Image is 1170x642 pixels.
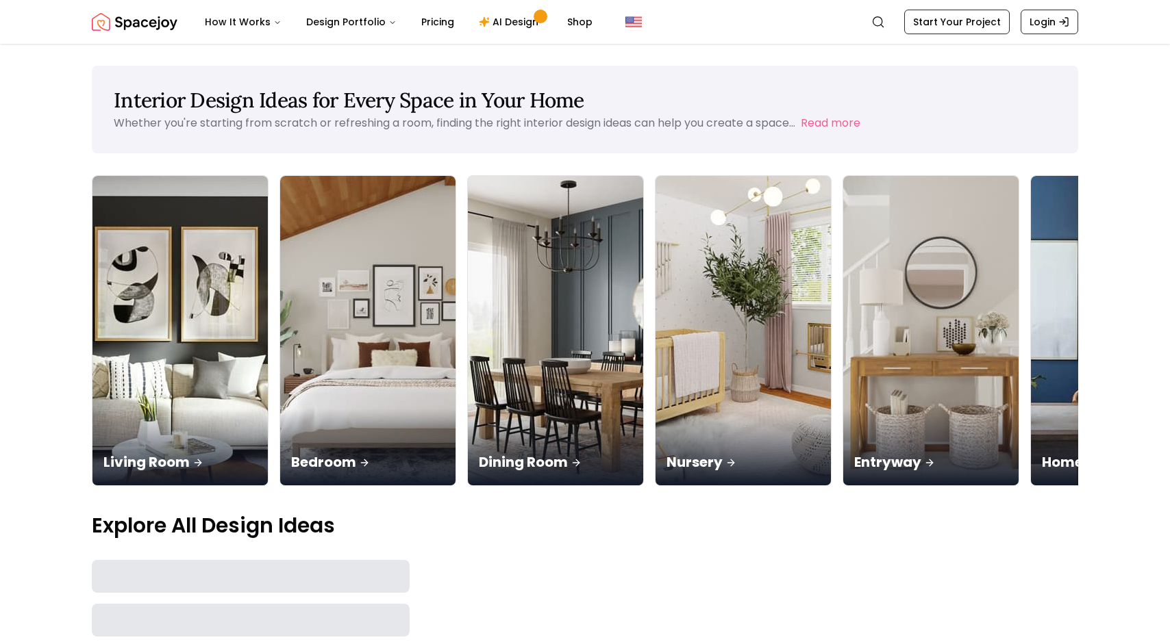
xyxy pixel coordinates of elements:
[467,175,644,486] a: Dining RoomDining Room
[656,176,831,485] img: Nursery
[667,452,820,472] p: Nursery
[291,452,445,472] p: Bedroom
[279,175,456,486] a: BedroomBedroom
[625,14,642,30] img: United States
[92,8,177,36] img: Spacejoy Logo
[103,452,257,472] p: Living Room
[194,8,292,36] button: How It Works
[280,176,456,485] img: Bedroom
[1021,10,1078,34] a: Login
[92,8,177,36] a: Spacejoy
[194,8,603,36] nav: Main
[92,513,1078,538] p: Explore All Design Ideas
[843,175,1019,486] a: EntrywayEntryway
[904,10,1010,34] a: Start Your Project
[114,115,795,131] p: Whether you're starting from scratch or refreshing a room, finding the right interior design idea...
[410,8,465,36] a: Pricing
[843,176,1019,485] img: Entryway
[801,115,860,131] button: Read more
[655,175,832,486] a: NurseryNursery
[468,8,553,36] a: AI Design
[854,452,1008,472] p: Entryway
[114,88,1056,112] h1: Interior Design Ideas for Every Space in Your Home
[468,176,643,485] img: Dining Room
[556,8,603,36] a: Shop
[92,176,268,485] img: Living Room
[295,8,408,36] button: Design Portfolio
[92,175,269,486] a: Living RoomLiving Room
[479,452,632,472] p: Dining Room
